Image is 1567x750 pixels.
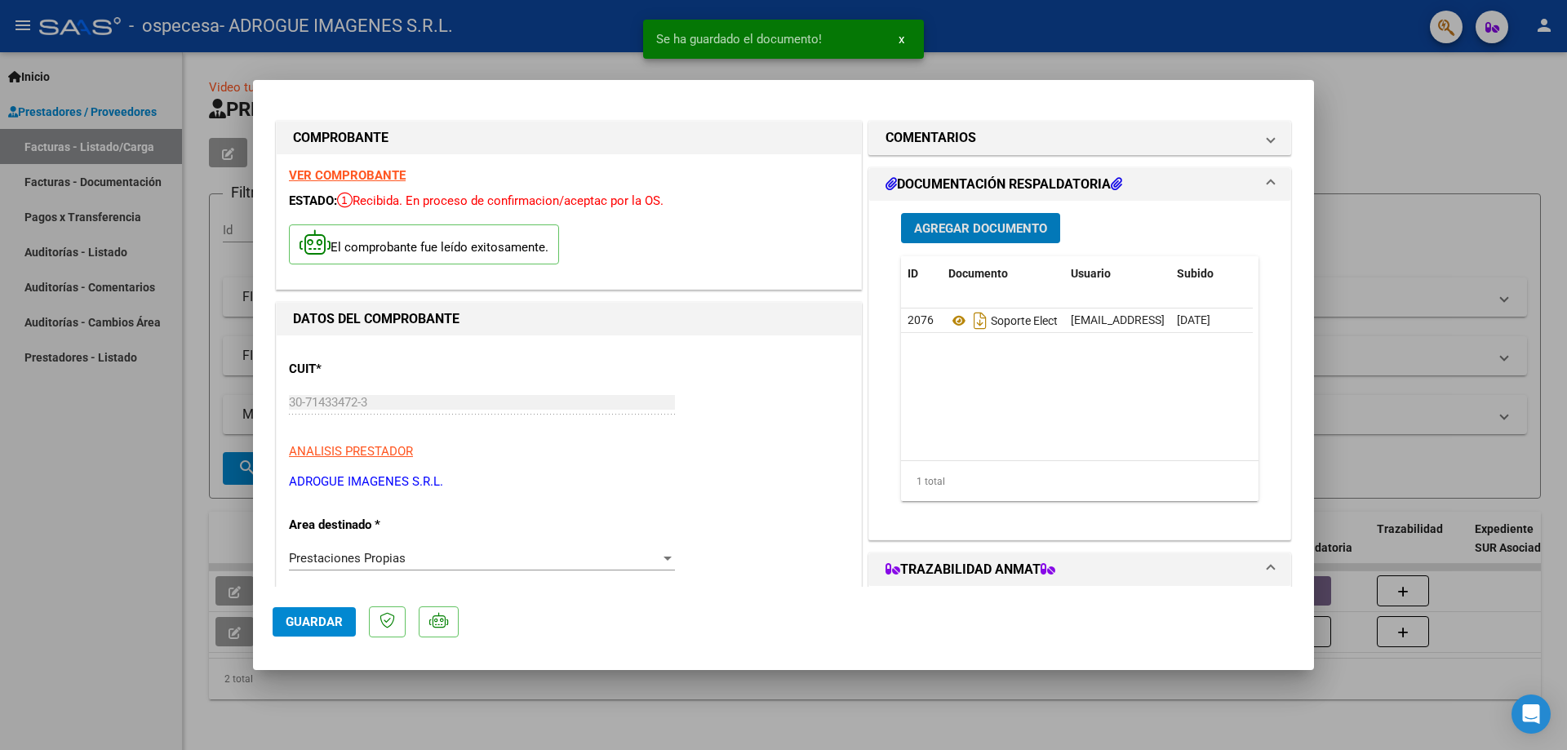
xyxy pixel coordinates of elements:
[901,461,1258,502] div: 1 total
[869,122,1290,154] mat-expansion-panel-header: COMENTARIOS
[948,267,1008,280] span: Documento
[886,175,1122,194] h1: DOCUMENTACIÓN RESPALDATORIA
[1071,313,1371,326] span: [EMAIL_ADDRESS][DOMAIN_NAME] - ADROGUE IMAGENES
[1512,695,1551,734] div: Open Intercom Messenger
[1252,256,1334,291] datatable-header-cell: Acción
[1064,256,1170,291] datatable-header-cell: Usuario
[289,551,406,566] span: Prestaciones Propias
[289,168,406,183] a: VER COMPROBANTE
[289,193,337,208] span: ESTADO:
[908,267,918,280] span: ID
[289,224,559,264] p: El comprobante fue leído exitosamente.
[886,24,917,54] button: x
[293,130,388,145] strong: COMPROBANTE
[942,256,1064,291] datatable-header-cell: Documento
[656,31,822,47] span: Se ha guardado el documento!
[901,213,1060,243] button: Agregar Documento
[293,311,459,326] strong: DATOS DEL COMPROBANTE
[289,516,457,535] p: Area destinado *
[337,193,664,208] span: Recibida. En proceso de confirmacion/aceptac por la OS.
[289,360,457,379] p: CUIT
[914,221,1047,236] span: Agregar Documento
[273,607,356,637] button: Guardar
[1177,313,1210,326] span: [DATE]
[289,473,849,491] p: ADROGUE IMAGENES S.R.L.
[901,256,942,291] datatable-header-cell: ID
[869,168,1290,201] mat-expansion-panel-header: DOCUMENTACIÓN RESPALDATORIA
[869,201,1290,539] div: DOCUMENTACIÓN RESPALDATORIA
[886,560,1055,579] h1: TRAZABILIDAD ANMAT
[1177,267,1214,280] span: Subido
[286,615,343,629] span: Guardar
[908,313,934,326] span: 2076
[869,553,1290,586] mat-expansion-panel-header: TRAZABILIDAD ANMAT
[886,128,976,148] h1: COMENTARIOS
[1071,267,1111,280] span: Usuario
[948,314,1134,327] span: Soporte Electronico 08 2025
[899,32,904,47] span: x
[970,308,991,334] i: Descargar documento
[289,444,413,459] span: ANALISIS PRESTADOR
[1170,256,1252,291] datatable-header-cell: Subido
